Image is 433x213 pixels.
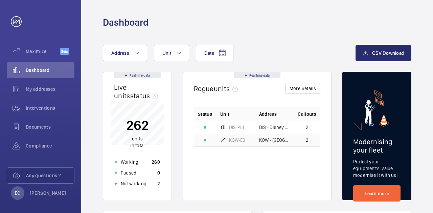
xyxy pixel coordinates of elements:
span: Interventions [26,105,74,111]
span: DIS - Disney Station - [GEOGRAPHIC_DATA] [GEOGRAPHIC_DATA] [259,125,290,130]
p: Paused [121,169,136,176]
span: DIS-PL1 [229,125,244,130]
div: Real time data [234,72,280,78]
span: Dashboard [26,67,74,74]
p: in total [126,135,149,149]
h2: Live units [114,83,161,100]
button: More details [285,83,320,94]
span: Address [259,111,277,117]
span: Unit [220,111,229,117]
p: 260 [152,159,160,165]
span: Unit [162,50,171,56]
p: Not working [121,180,146,187]
span: Callouts [298,111,316,117]
img: marketing-card.svg [365,90,389,127]
span: Any questions ? [26,172,74,179]
p: EC [15,190,20,196]
p: [PERSON_NAME] [30,190,66,196]
span: Address [111,50,129,56]
span: Compliance [26,142,74,149]
h2: Rogue [194,84,241,93]
h1: Dashboard [103,16,149,29]
button: Date [196,45,233,61]
span: KOW - [GEOGRAPHIC_DATA] - [GEOGRAPHIC_DATA] [GEOGRAPHIC_DATA] [259,138,290,142]
span: Maximize [26,48,60,55]
h2: Modernising your fleet [353,137,401,154]
span: status [130,91,161,100]
span: Beta [60,48,69,55]
button: CSV Download [356,45,411,61]
span: Documents [26,124,74,130]
button: Address [103,45,147,61]
p: Protect your equipment's value, modernise it with us! [353,158,401,179]
p: Status [198,111,212,117]
p: Working [121,159,138,165]
span: My addresses [26,86,74,92]
span: Date [204,50,214,56]
p: 2 [157,180,160,187]
span: KOW-E3 [229,138,245,142]
p: 0 [157,169,160,176]
span: 2 [306,125,309,130]
span: units [214,84,241,93]
button: Unit [154,45,189,61]
div: Real time data [114,72,161,78]
span: CSV Download [372,50,404,56]
a: Learn more [353,185,401,202]
p: 262 [126,117,149,134]
span: 2 [306,138,309,142]
span: units [132,136,143,141]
